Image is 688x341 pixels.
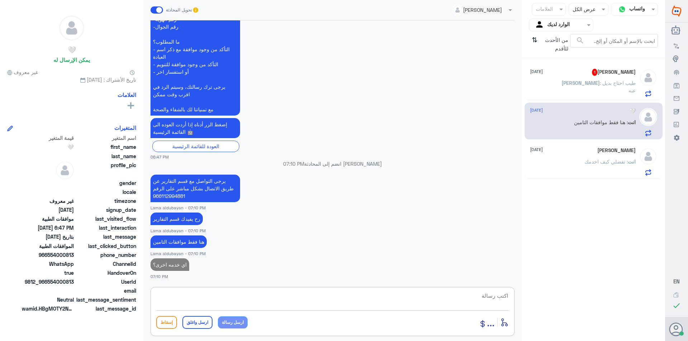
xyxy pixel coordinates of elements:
[576,36,584,45] span: search
[22,197,74,205] span: غير معروف
[7,76,136,83] span: تاريخ الأشتراك : [DATE]
[114,125,136,131] h6: المتغيرات
[150,175,240,202] p: 14/9/2025, 7:10 PM
[535,5,553,14] div: العلامات
[570,34,658,47] input: ابحث بالإسم أو المكان أو إلخ..
[75,233,136,240] span: last_message
[22,269,74,277] span: true
[22,287,74,294] span: null
[150,213,203,225] p: 14/9/2025, 7:10 PM
[562,80,600,86] span: [PERSON_NAME]
[532,34,537,52] i: ⇅
[75,161,136,178] span: profile_pic
[150,228,206,234] span: Lama aldubayan - 07:10 PM
[56,161,74,179] img: defaultAdmin.png
[597,147,636,154] h5: Sara Alfaran
[22,260,74,268] span: 2
[150,205,206,211] span: Lama aldubayan - 07:10 PM
[487,316,494,328] span: ...
[672,5,681,17] img: Widebot Logo
[75,278,136,286] span: UserId
[592,69,597,76] span: 1
[576,35,584,47] button: search
[150,273,168,279] span: 07:10 PM
[75,152,136,160] span: last_name
[670,322,683,336] button: الصورة الشخصية
[75,188,136,196] span: locale
[639,69,657,87] img: defaultAdmin.png
[22,233,74,240] span: بتاريخ اليوم
[22,134,74,142] span: قيمة المتغير
[22,179,74,187] span: null
[68,46,76,54] h5: 🤍
[22,278,74,286] span: 9812_966554000813
[639,108,657,126] img: defaultAdmin.png
[166,7,192,13] span: تحويل المحادثة
[75,260,136,268] span: ChannelId
[75,143,136,151] span: first_name
[218,316,248,328] button: ارسل رسالة
[535,20,545,30] img: yourInbox.svg
[540,34,570,55] span: من الأحدث للأقدم
[75,224,136,232] span: last_interaction
[152,141,239,152] div: العودة للقائمة الرئيسية
[22,251,74,259] span: 966554000813
[672,301,681,310] i: check
[22,242,74,250] span: الموافقات الطبية
[75,269,136,277] span: HandoverOn
[22,143,74,151] span: 🤍
[59,16,84,40] img: defaultAdmin.png
[75,305,136,312] span: last_message_id
[118,92,136,98] h6: العلامات
[22,224,74,232] span: 2025-09-14T15:47:31.653Z
[22,296,74,303] span: 0
[150,160,515,167] p: [PERSON_NAME] انضم إلى المحادثة
[75,197,136,205] span: timezone
[600,80,636,93] span: : طيب احتاج بديل عنه
[530,146,543,153] span: [DATE]
[75,134,136,142] span: اسم المتغير
[22,215,74,223] span: موافقات الطبية
[574,119,628,125] span: : هنا فقط موافقات التامين
[150,250,206,257] span: Lama aldubayan - 07:10 PM
[22,188,74,196] span: null
[639,147,657,165] img: defaultAdmin.png
[617,4,627,15] img: whatsapp.png
[75,242,136,250] span: last_clicked_button
[75,251,136,259] span: phone_number
[75,296,136,303] span: last_message_sentiment
[628,159,636,165] span: انت
[673,278,680,285] button: EN
[487,314,494,330] button: ...
[150,235,207,248] p: 14/9/2025, 7:10 PM
[530,68,543,75] span: [DATE]
[628,119,636,125] span: انت
[75,206,136,214] span: signup_date
[584,159,628,165] span: : تفضلي كيف اخدمك
[53,57,90,63] h6: يمكن الإرسال له
[150,258,189,271] p: 14/9/2025, 7:10 PM
[283,161,304,167] span: 07:10 PM
[75,287,136,294] span: email
[150,154,169,160] span: 06:47 PM
[22,305,74,312] span: wamid.HBgMOTY2NTU0MDAwODEzFQIAEhgUM0E5NEI1NjZDNUUxRjlEMDNBMEQA
[592,69,636,76] h5: Ahmed Almusayrie
[150,118,240,138] p: 14/9/2025, 6:47 PM
[530,107,543,113] span: [DATE]
[7,68,38,76] span: غير معروف
[156,316,177,329] button: إسقاط
[22,206,74,214] span: 2024-12-09T18:57:47.944Z
[75,179,136,187] span: gender
[630,108,636,114] h5: 🤍
[182,316,212,329] button: ارسل واغلق
[75,215,136,223] span: last_visited_flow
